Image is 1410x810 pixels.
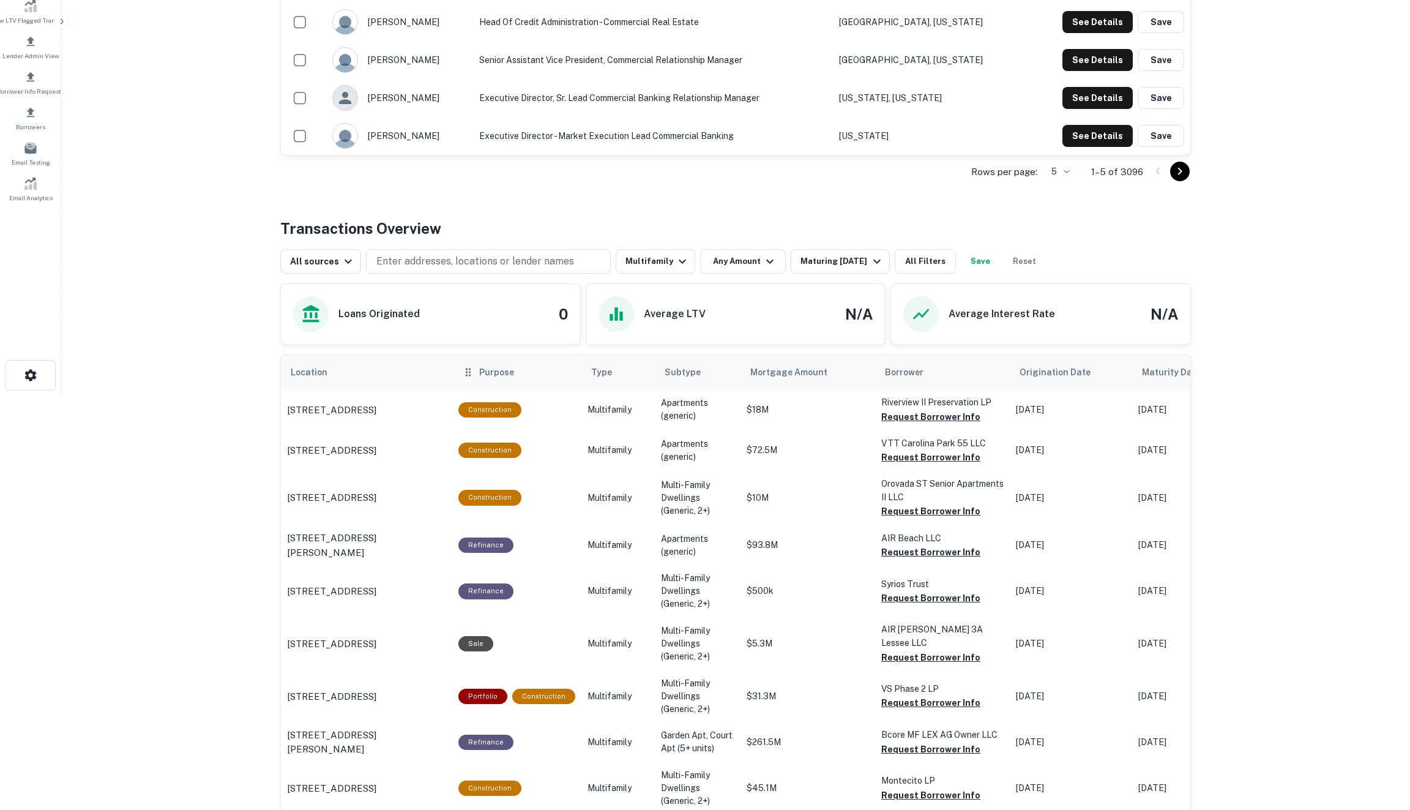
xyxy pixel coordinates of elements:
[1091,165,1143,179] p: 1–5 of 3096
[366,249,611,274] button: Enter addresses, locations or lender names
[1170,162,1190,181] button: Go to next page
[881,410,980,424] button: Request Borrower Info
[458,583,513,599] div: This loan purpose was for refinancing
[747,690,869,703] p: $31.3M
[333,10,357,34] img: 9c8pery4andzj6ohjkjp54ma2
[1142,366,1213,379] div: Maturity dates displayed may be estimated. Please contact the lender for the most accurate maturi...
[1016,782,1126,795] p: [DATE]
[287,584,376,599] p: [STREET_ADDRESS]
[1016,403,1126,416] p: [DATE]
[290,254,356,269] div: All sources
[332,123,467,149] div: [PERSON_NAME]
[661,729,734,755] p: Garden Apt, Court Apt (5+ units)
[949,307,1055,321] h6: Average Interest Rate
[700,249,786,274] button: Any Amount
[333,124,357,148] img: 9c8pery4andzj6ohjkjp54ma2
[4,66,58,99] a: Borrower Info Requests
[287,443,446,458] a: [STREET_ADDRESS]
[587,782,649,795] p: Multifamily
[473,117,833,155] td: Executive Director - Market Execution Lead Commercial Banking
[895,249,956,274] button: All Filters
[881,682,1004,696] p: VS Phase 2 LP
[376,254,574,269] p: Enter addresses, locations or lender names
[581,355,655,389] th: Type
[458,490,521,505] div: This loan purpose was for construction
[1138,11,1184,33] button: Save
[458,735,513,750] div: This loan purpose was for refinancing
[1062,11,1133,33] button: See Details
[287,728,446,757] a: [STREET_ADDRESS][PERSON_NAME]
[1138,690,1248,703] p: [DATE]
[881,696,980,710] button: Request Borrower Info
[287,531,446,560] a: [STREET_ADDRESS][PERSON_NAME]
[661,438,734,463] p: Apartments (generic)
[1138,49,1184,71] button: Save
[1138,87,1184,109] button: Save
[458,538,513,553] div: This loan purpose was for refinancing
[833,3,1025,41] td: [GEOGRAPHIC_DATA], [US_STATE]
[881,742,980,757] button: Request Borrower Info
[559,303,568,325] h4: 0
[1349,712,1410,771] div: Chat Widget
[512,689,575,704] div: This loan purpose was for construction
[1138,403,1248,416] p: [DATE]
[881,623,1004,650] p: AIR [PERSON_NAME] 3A Lessee LLC
[4,101,58,134] a: Borrowers
[332,9,467,35] div: [PERSON_NAME]
[881,450,980,465] button: Request Borrower Info
[287,637,376,651] p: [STREET_ADDRESS]
[287,689,446,704] a: [STREET_ADDRESS]
[1016,539,1126,552] p: [DATE]
[1138,125,1184,147] button: Save
[1142,366,1229,379] span: Maturity dates displayed may be estimated. Please contact the lender for the most accurate maturi...
[881,504,980,519] button: Request Borrower Info
[661,624,734,663] p: Multi-Family Dwellings (Generic, 2+)
[1016,492,1126,504] p: [DATE]
[587,690,649,703] p: Multifamily
[881,577,1004,591] p: Syrios Trust
[1138,539,1248,552] p: [DATE]
[1062,87,1133,109] button: See Details
[1010,355,1132,389] th: Origination Date
[458,443,521,458] div: This loan purpose was for construction
[287,443,376,458] p: [STREET_ADDRESS]
[747,736,869,749] p: $261.5M
[1142,366,1201,379] h6: Maturity Date
[4,137,58,170] div: Email Testing
[1020,365,1106,380] span: Origination Date
[1151,303,1178,325] h4: N/A
[881,591,980,606] button: Request Borrower Info
[881,774,1004,787] p: Montecito LP
[587,637,649,650] p: Multifamily
[881,650,980,665] button: Request Borrower Info
[1042,163,1072,181] div: 5
[661,572,734,610] p: Multi-Family Dwellings (Generic, 2+)
[1005,249,1044,274] button: Reset
[881,477,1004,504] p: Orovada ST Senior Apartments II LLC
[747,637,869,650] p: $5.3M
[287,403,376,418] p: [STREET_ADDRESS]
[287,689,376,704] p: [STREET_ADDRESS]
[287,490,446,505] a: [STREET_ADDRESS]
[1138,736,1248,749] p: [DATE]
[1016,585,1126,598] p: [DATE]
[740,355,875,389] th: Mortgage Amount
[9,193,53,203] span: Email Analytics
[1138,637,1248,650] p: [DATE]
[655,355,740,389] th: Subtype
[833,41,1025,79] td: [GEOGRAPHIC_DATA], [US_STATE]
[661,533,734,558] p: Apartments (generic)
[591,365,612,380] span: Type
[661,677,734,716] p: Multi-Family Dwellings (Generic, 2+)
[280,217,441,239] h4: Transactions Overview
[287,781,376,796] p: [STREET_ADDRESS]
[473,3,833,41] td: Head of Credit Administration - Commercial Real Estate
[1138,492,1248,504] p: [DATE]
[881,728,1004,741] p: Bcore MF LEX AG Owner LLC
[16,122,45,132] span: Borrowers
[587,736,649,749] p: Multifamily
